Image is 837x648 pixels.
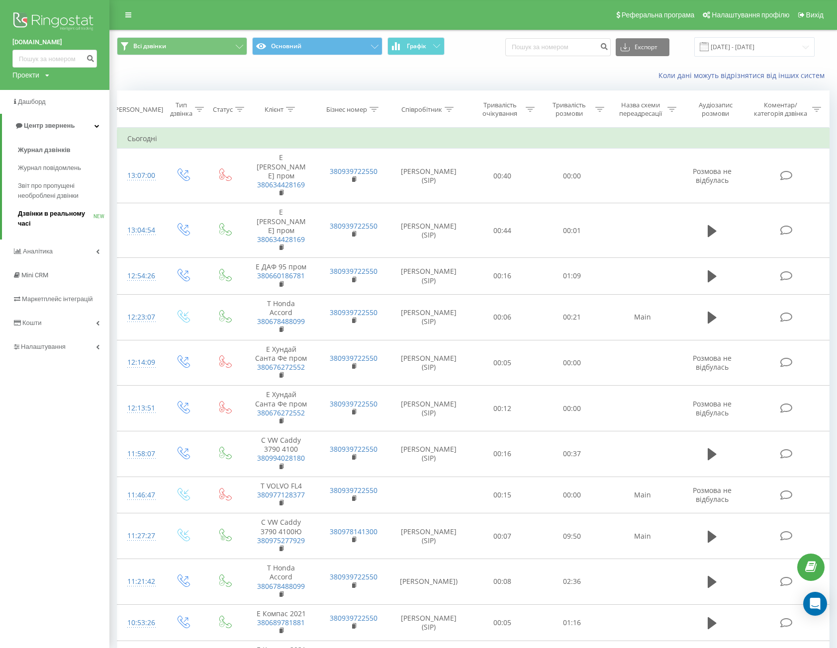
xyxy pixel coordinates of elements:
[607,477,679,513] td: Main
[330,399,377,408] a: 380939722550
[389,340,467,386] td: [PERSON_NAME] (SIP)
[257,180,305,189] a: 380634428169
[127,166,152,185] div: 13:07:00
[607,513,679,559] td: Main
[117,129,830,149] td: Сьогодні
[537,340,607,386] td: 00:00
[389,431,467,477] td: [PERSON_NAME] (SIP)
[467,203,537,258] td: 00:44
[245,431,317,477] td: С VW Caddy 3790 4100
[18,209,93,229] span: Дзвінки в реальному часі
[22,295,93,303] span: Маркетплейс інтеграцій
[245,513,317,559] td: С VW Caddy 3790 4100Ю
[245,604,317,641] td: Е Компас 2021
[2,114,109,138] a: Центр звернень
[467,258,537,295] td: 00:16
[12,10,97,35] img: Ringostat logo
[12,50,97,68] input: Пошук за номером
[537,431,607,477] td: 00:37
[245,559,317,605] td: Т Honda Accord
[616,38,669,56] button: Експорт
[257,490,305,499] a: 380977128377
[401,105,442,114] div: Співробітник
[127,526,152,546] div: 11:27:27
[467,477,537,513] td: 00:15
[257,581,305,591] a: 380678488099
[245,203,317,258] td: Е [PERSON_NAME] пром
[133,42,166,50] span: Всі дзвінки
[127,613,152,633] div: 10:53:26
[252,37,382,55] button: Основний
[387,37,445,55] button: Графік
[127,266,152,286] div: 12:54:26
[537,513,607,559] td: 09:50
[245,386,317,431] td: Е Хундай Санта Фе пром
[389,513,467,559] td: [PERSON_NAME] (SIP)
[537,149,607,203] td: 00:00
[127,221,152,240] div: 13:04:54
[467,513,537,559] td: 00:07
[467,386,537,431] td: 00:12
[389,604,467,641] td: [PERSON_NAME] (SIP)
[245,149,317,203] td: Е [PERSON_NAME] пром
[245,258,317,295] td: Е ДАФ 95 пром
[751,101,810,118] div: Коментар/категорія дзвінка
[712,11,789,19] span: Налаштування профілю
[693,399,732,417] span: Розмова не відбулась
[18,163,81,173] span: Журнал повідомлень
[389,258,467,295] td: [PERSON_NAME] (SIP)
[693,166,732,185] span: Розмова не відбулась
[265,105,283,114] div: Клієнт
[467,604,537,641] td: 00:05
[257,235,305,244] a: 380634428169
[257,271,305,280] a: 380660186781
[257,408,305,417] a: 380676272552
[693,353,732,372] span: Розмова не відбулась
[213,105,233,114] div: Статус
[257,362,305,372] a: 380676272552
[330,221,377,231] a: 380939722550
[537,294,607,340] td: 00:21
[389,203,467,258] td: [PERSON_NAME] (SIP)
[257,618,305,627] a: 380689781881
[257,453,305,463] a: 380994028180
[330,166,377,176] a: 380939722550
[326,105,367,114] div: Бізнес номер
[18,141,109,159] a: Журнал дзвінків
[467,431,537,477] td: 00:16
[467,340,537,386] td: 00:05
[330,486,377,495] a: 380939722550
[330,444,377,454] a: 380939722550
[21,271,48,279] span: Mini CRM
[330,308,377,317] a: 380939722550
[18,181,104,201] span: Звіт про пропущені необроблені дзвінки
[407,43,426,50] span: Графік
[18,145,71,155] span: Журнал дзвінків
[18,177,109,205] a: Звіт про пропущені необроблені дзвінки
[245,477,317,513] td: Т VOLVO FL4
[803,592,827,616] div: Open Intercom Messenger
[546,101,593,118] div: Тривалість розмови
[18,98,46,105] span: Дашборд
[537,386,607,431] td: 00:00
[127,399,152,418] div: 12:13:51
[117,37,247,55] button: Всі дзвінки
[330,353,377,363] a: 380939722550
[18,205,109,233] a: Дзвінки в реальному часіNEW
[257,536,305,545] a: 380975277929
[607,294,679,340] td: Main
[170,101,192,118] div: Тип дзвінка
[389,149,467,203] td: [PERSON_NAME] (SIP)
[257,317,305,326] a: 380678488099
[537,203,607,258] td: 00:01
[389,386,467,431] td: [PERSON_NAME] (SIP)
[21,343,66,350] span: Налаштування
[330,613,377,623] a: 380939722550
[330,266,377,276] a: 380939722550
[505,38,611,56] input: Пошук за номером
[330,572,377,581] a: 380939722550
[245,340,317,386] td: Е Хундай Санта Фе пром
[389,294,467,340] td: [PERSON_NAME] (SIP)
[127,308,152,327] div: 12:23:07
[24,122,75,129] span: Центр звернень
